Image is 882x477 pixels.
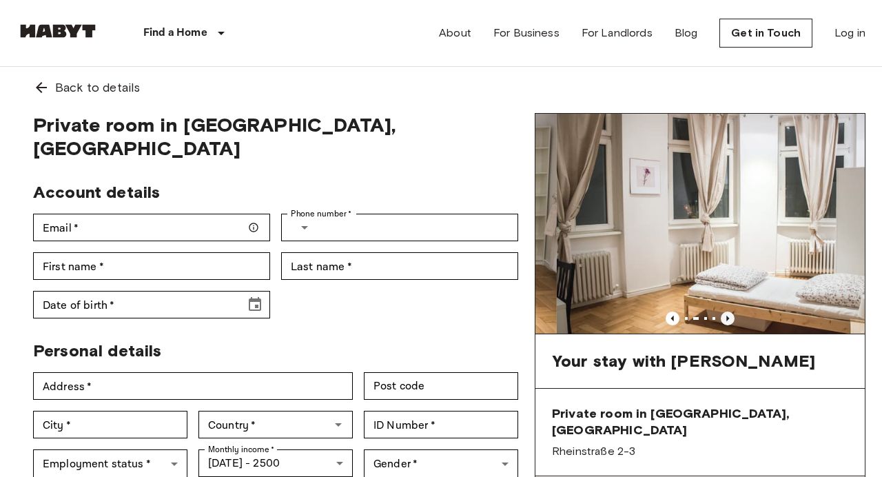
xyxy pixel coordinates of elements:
[721,312,735,325] button: Previous image
[33,214,270,241] div: Email
[291,214,318,241] button: Select country
[241,291,269,318] button: Choose date
[33,182,160,202] span: Account details
[55,79,140,97] span: Back to details
[582,25,653,41] a: For Landlords
[33,341,161,361] span: Personal details
[834,25,865,41] a: Log in
[552,444,848,459] span: Rheinstraße 2-3
[364,372,518,400] div: Post code
[329,415,348,434] button: Open
[33,252,270,280] div: First name
[208,443,274,456] label: Monthly income
[552,351,815,372] span: Your stay with [PERSON_NAME]
[17,62,865,113] a: Back to details
[198,449,353,477] div: [DATE] - 2500
[33,113,518,160] span: Private room in [GEOGRAPHIC_DATA], [GEOGRAPHIC_DATA]
[552,405,848,438] span: Private room in [GEOGRAPHIC_DATA], [GEOGRAPHIC_DATA]
[439,25,471,41] a: About
[33,411,187,438] div: City
[17,24,99,38] img: Habyt
[33,372,353,400] div: Address
[143,25,207,41] p: Find a Home
[248,222,259,233] svg: Make sure your email is correct — we'll send your booking details there.
[281,252,518,280] div: Last name
[364,411,518,438] div: ID Number
[493,25,560,41] a: For Business
[719,19,812,48] a: Get in Touch
[666,312,679,325] button: Previous image
[675,25,698,41] a: Blog
[291,207,352,220] label: Phone number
